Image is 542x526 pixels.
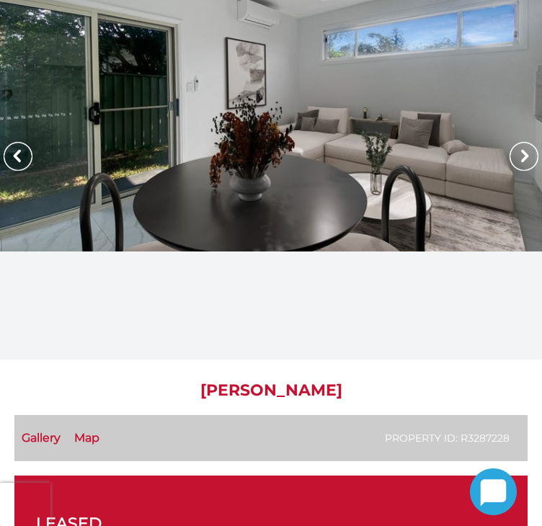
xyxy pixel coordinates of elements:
img: Arrow slider [510,142,538,171]
p: Property ID: R3287228 [385,429,510,447]
a: Gallery [22,431,61,445]
a: Map [74,431,99,445]
img: Arrow slider [4,142,32,171]
h1: [PERSON_NAME] [14,381,528,400]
